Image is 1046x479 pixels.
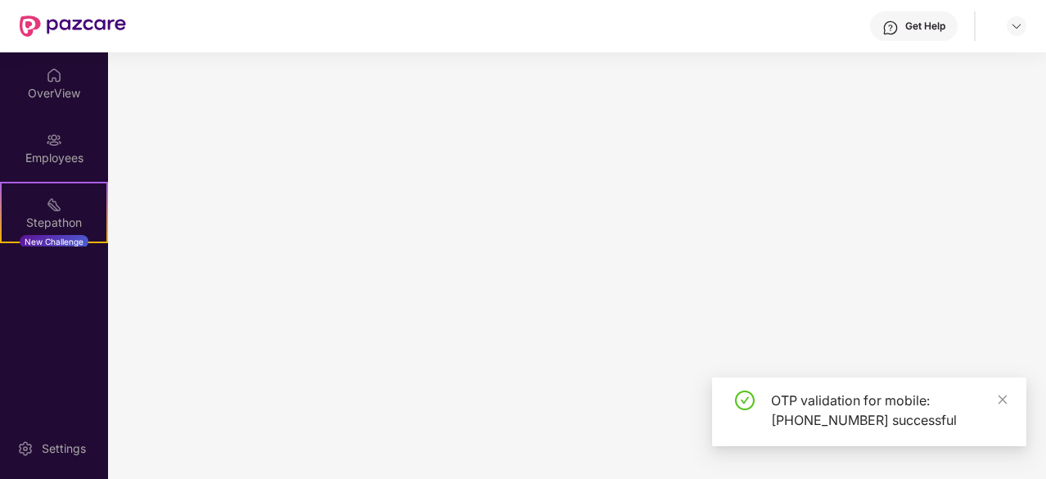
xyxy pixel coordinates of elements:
[17,441,34,457] img: svg+xml;base64,PHN2ZyBpZD0iU2V0dGluZy0yMHgyMCIgeG1sbnM9Imh0dHA6Ly93d3cudzMub3JnLzIwMDAvc3ZnIiB3aW...
[1010,20,1023,33] img: svg+xml;base64,PHN2ZyBpZD0iRHJvcGRvd24tMzJ4MzIiIHhtbG5zPSJodHRwOi8vd3d3LnczLm9yZy8yMDAwL3N2ZyIgd2...
[735,391,755,410] span: check-circle
[882,20,899,36] img: svg+xml;base64,PHN2ZyBpZD0iSGVscC0zMngzMiIgeG1sbnM9Imh0dHA6Ly93d3cudzMub3JnLzIwMDAvc3ZnIiB3aWR0aD...
[37,441,91,457] div: Settings
[2,215,106,231] div: Stepathon
[20,235,88,248] div: New Challenge
[46,197,62,213] img: svg+xml;base64,PHN2ZyB4bWxucz0iaHR0cDovL3d3dy53My5vcmcvMjAwMC9zdmciIHdpZHRoPSIyMSIgaGVpZ2h0PSIyMC...
[997,394,1008,405] span: close
[771,391,1007,430] div: OTP validation for mobile: [PHONE_NUMBER] successful
[46,132,62,148] img: svg+xml;base64,PHN2ZyBpZD0iRW1wbG95ZWVzIiB4bWxucz0iaHR0cDovL3d3dy53My5vcmcvMjAwMC9zdmciIHdpZHRoPS...
[905,20,945,33] div: Get Help
[20,16,126,37] img: New Pazcare Logo
[46,67,62,84] img: svg+xml;base64,PHN2ZyBpZD0iSG9tZSIgeG1sbnM9Imh0dHA6Ly93d3cudzMub3JnLzIwMDAvc3ZnIiB3aWR0aD0iMjAiIG...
